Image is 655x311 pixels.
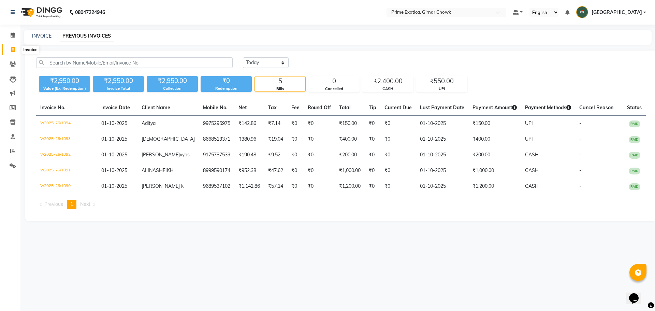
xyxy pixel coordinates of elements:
td: ₹400.00 [335,131,365,147]
span: Current Due [384,104,412,111]
div: ₹2,950.00 [93,76,144,86]
span: - [579,120,581,126]
span: - [579,167,581,173]
span: CASH [525,152,539,158]
img: logo [17,3,64,22]
td: V/2025-26/1093 [36,131,97,147]
span: Aditya [142,120,156,126]
div: Invoice Total [93,86,144,91]
td: ₹190.48 [234,147,264,163]
span: Fee [291,104,300,111]
span: Total [339,104,351,111]
span: 01-10-2025 [101,183,127,189]
td: ₹0 [304,116,335,132]
td: ₹0 [380,116,416,132]
div: Redemption [201,86,252,91]
td: ₹7.14 [264,116,287,132]
span: Last Payment Date [420,104,464,111]
td: 8668513371 [199,131,234,147]
span: 01-10-2025 [101,136,127,142]
span: vyas [180,152,190,158]
span: [PERSON_NAME] [142,152,180,158]
span: SHEIKH [156,167,174,173]
td: ₹1,200.00 [468,179,521,194]
div: Cancelled [309,86,359,92]
div: ₹550.00 [417,76,467,86]
td: ₹0 [365,116,380,132]
td: ₹0 [365,179,380,194]
span: Payment Methods [525,104,571,111]
td: ₹200.00 [335,147,365,163]
td: ₹9.52 [264,147,287,163]
td: 01-10-2025 [416,131,468,147]
span: PAID [629,121,640,127]
td: ₹0 [365,147,380,163]
td: ₹1,000.00 [335,163,365,179]
input: Search by Name/Mobile/Email/Invoice No [36,57,233,68]
a: PREVIOUS INVOICES [60,30,114,42]
span: - [579,152,581,158]
td: ₹57.14 [264,179,287,194]
div: Invoice [21,46,39,54]
div: 5 [255,76,305,86]
td: ₹19.04 [264,131,287,147]
td: V/2025-26/1094 [36,116,97,132]
div: Collection [147,86,198,91]
div: UPI [417,86,467,92]
td: V/2025-26/1091 [36,163,97,179]
td: ₹0 [287,147,304,163]
span: Invoice Date [101,104,130,111]
td: ₹0 [365,131,380,147]
td: V/2025-26/1092 [36,147,97,163]
td: ₹0 [380,147,416,163]
span: - [579,183,581,189]
div: 0 [309,76,359,86]
span: UPI [525,136,533,142]
span: Client Name [142,104,170,111]
td: 01-10-2025 [416,116,468,132]
td: ₹0 [287,131,304,147]
span: Cancel Reason [579,104,613,111]
div: ₹0 [201,76,252,86]
span: CASH [525,183,539,189]
td: ₹150.00 [468,116,521,132]
span: 01-10-2025 [101,152,127,158]
td: ₹200.00 [468,147,521,163]
span: - [579,136,581,142]
span: UPI [525,120,533,126]
td: ₹0 [304,131,335,147]
span: Next [80,201,90,207]
div: Value (Ex. Redemption) [39,86,90,91]
td: 8999590174 [199,163,234,179]
td: ₹0 [287,163,304,179]
span: Previous [44,201,63,207]
td: ₹0 [304,147,335,163]
span: 01-10-2025 [101,167,127,173]
iframe: chat widget [626,284,648,304]
div: ₹2,950.00 [147,76,198,86]
td: ₹0 [380,163,416,179]
td: ₹0 [365,163,380,179]
div: ₹2,950.00 [39,76,90,86]
div: ₹2,400.00 [363,76,413,86]
span: Payment Amount [472,104,517,111]
td: ₹0 [304,179,335,194]
span: Net [238,104,247,111]
span: Tip [369,104,376,111]
td: ₹400.00 [468,131,521,147]
td: 9975295975 [199,116,234,132]
td: 9175787539 [199,147,234,163]
td: ₹0 [287,179,304,194]
td: ₹150.00 [335,116,365,132]
nav: Pagination [36,200,646,209]
td: ₹47.62 [264,163,287,179]
span: [PERSON_NAME] k [142,183,184,189]
td: ₹0 [380,131,416,147]
td: 01-10-2025 [416,147,468,163]
td: 01-10-2025 [416,163,468,179]
span: PAID [629,168,640,174]
span: Invoice No. [40,104,65,111]
span: PAID [629,183,640,190]
td: ₹142.86 [234,116,264,132]
td: ₹952.38 [234,163,264,179]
